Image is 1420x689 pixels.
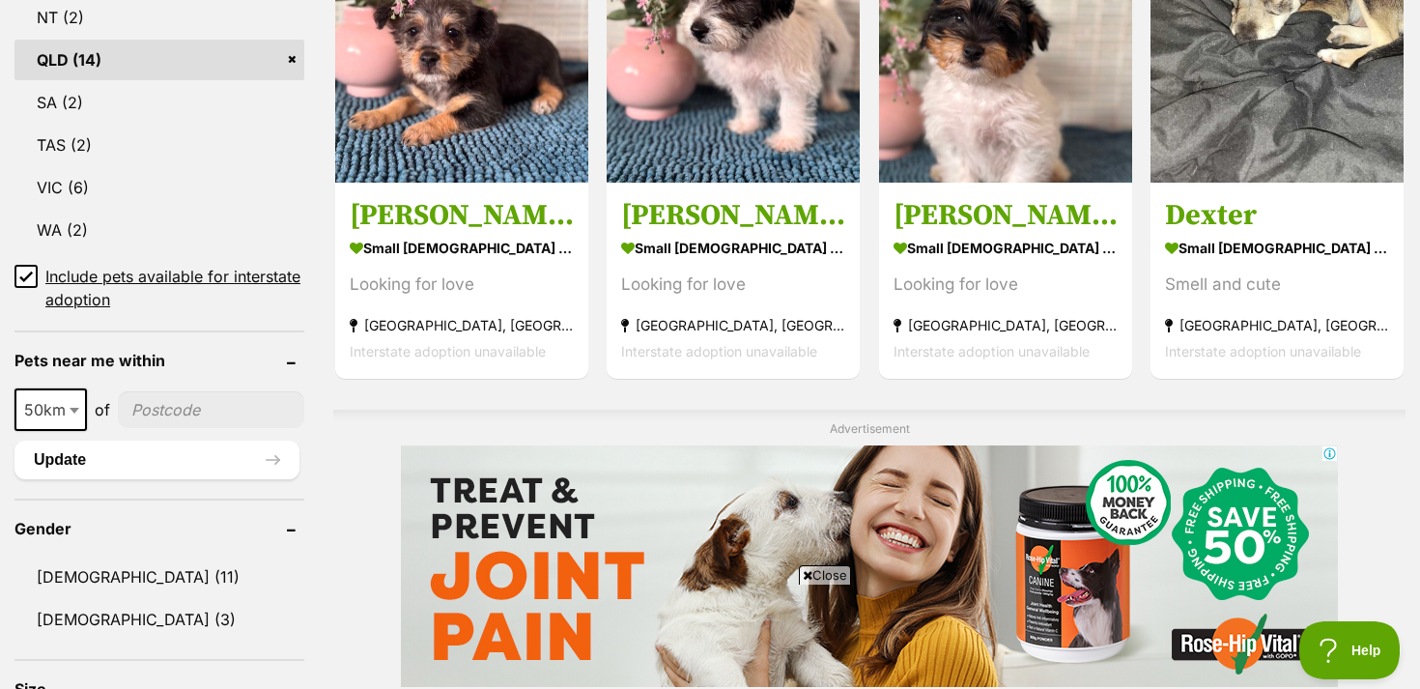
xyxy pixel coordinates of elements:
[894,312,1118,338] strong: [GEOGRAPHIC_DATA], [GEOGRAPHIC_DATA]
[1165,343,1361,359] span: Interstate adoption unavailable
[1165,234,1389,262] strong: small [DEMOGRAPHIC_DATA] Dog
[1165,312,1389,338] strong: [GEOGRAPHIC_DATA], [GEOGRAPHIC_DATA]
[118,391,304,428] input: postcode
[350,197,574,234] h3: [PERSON_NAME]
[14,125,304,165] a: TAS (2)
[879,183,1132,379] a: [PERSON_NAME] small [DEMOGRAPHIC_DATA] Dog Looking for love [GEOGRAPHIC_DATA], [GEOGRAPHIC_DATA] ...
[1165,197,1389,234] h3: Dexter
[45,265,304,311] span: Include pets available for interstate adoption
[894,197,1118,234] h3: [PERSON_NAME]
[621,272,845,298] div: Looking for love
[1150,183,1404,379] a: Dexter small [DEMOGRAPHIC_DATA] Dog Smell and cute [GEOGRAPHIC_DATA], [GEOGRAPHIC_DATA] Interstat...
[16,396,85,423] span: 50km
[350,343,546,359] span: Interstate adoption unavailable
[350,234,574,262] strong: small [DEMOGRAPHIC_DATA] Dog
[350,312,574,338] strong: [GEOGRAPHIC_DATA], [GEOGRAPHIC_DATA]
[95,398,110,421] span: of
[401,445,1338,687] iframe: Advertisement
[14,210,304,250] a: WA (2)
[621,234,845,262] strong: small [DEMOGRAPHIC_DATA] Dog
[14,599,304,640] a: [DEMOGRAPHIC_DATA] (3)
[14,40,304,80] a: QLD (14)
[607,183,860,379] a: [PERSON_NAME] small [DEMOGRAPHIC_DATA] Dog Looking for love [GEOGRAPHIC_DATA], [GEOGRAPHIC_DATA] ...
[14,557,304,597] a: [DEMOGRAPHIC_DATA] (11)
[621,197,845,234] h3: [PERSON_NAME]
[14,265,304,311] a: Include pets available for interstate adoption
[335,183,588,379] a: [PERSON_NAME] small [DEMOGRAPHIC_DATA] Dog Looking for love [GEOGRAPHIC_DATA], [GEOGRAPHIC_DATA] ...
[14,520,304,537] header: Gender
[358,592,1062,679] iframe: Advertisement
[894,234,1118,262] strong: small [DEMOGRAPHIC_DATA] Dog
[14,352,304,369] header: Pets near me within
[799,565,851,585] span: Close
[1299,621,1401,679] iframe: Help Scout Beacon - Open
[14,388,87,431] span: 50km
[621,343,817,359] span: Interstate adoption unavailable
[621,312,845,338] strong: [GEOGRAPHIC_DATA], [GEOGRAPHIC_DATA]
[14,82,304,123] a: SA (2)
[14,167,304,208] a: VIC (6)
[350,272,574,298] div: Looking for love
[1165,272,1389,298] div: Smell and cute
[14,441,299,479] button: Update
[894,343,1090,359] span: Interstate adoption unavailable
[894,272,1118,298] div: Looking for love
